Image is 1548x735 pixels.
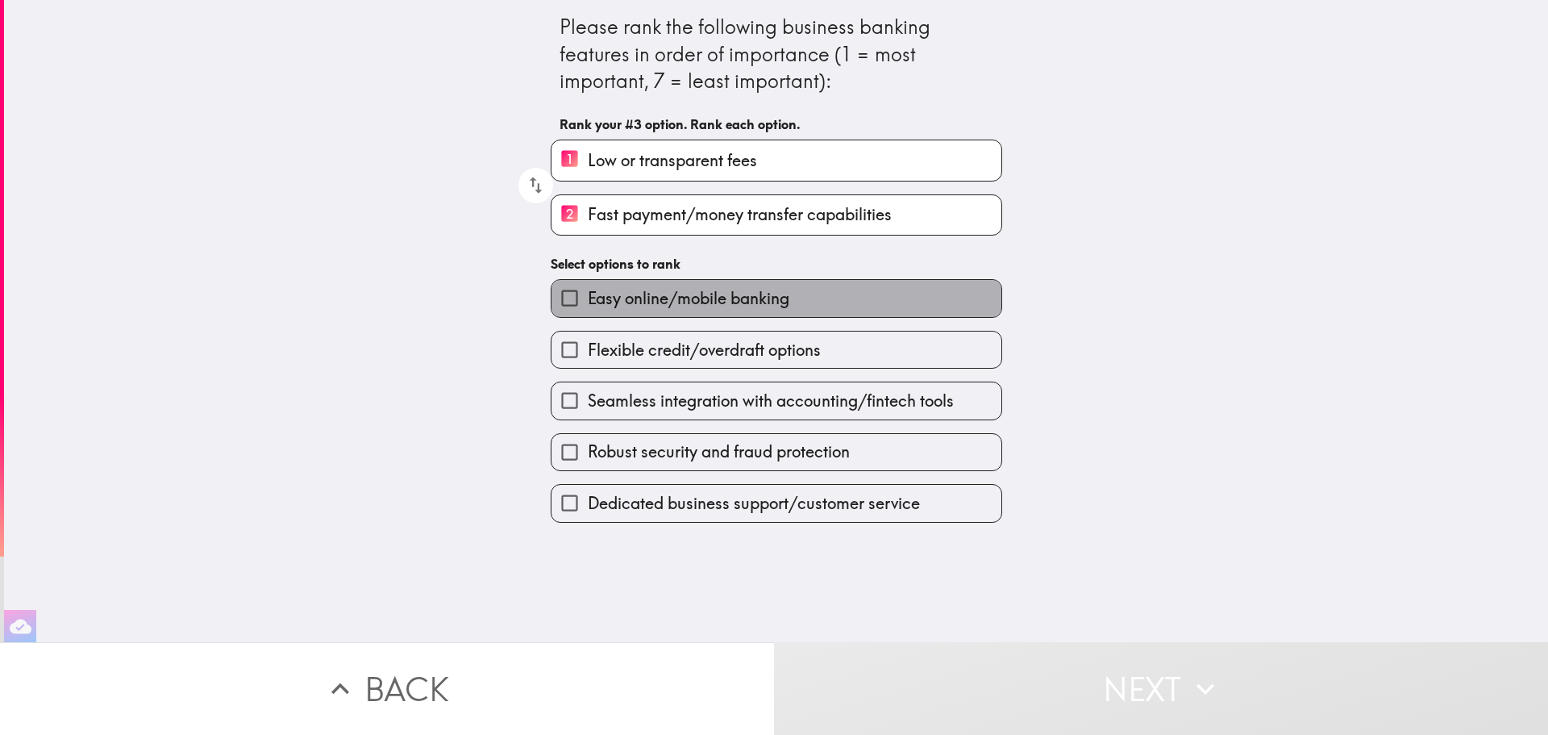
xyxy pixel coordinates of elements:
[551,195,1001,235] button: 2Fast payment/money transfer capabilities
[588,339,821,361] span: Flexible credit/overdraft options
[588,492,920,515] span: Dedicated business support/customer service
[588,149,757,172] span: Low or transparent fees
[551,434,1001,470] button: Robust security and fraud protection
[588,203,892,226] span: Fast payment/money transfer capabilities
[551,255,1002,273] h6: Select options to rank
[551,332,1001,368] button: Flexible credit/overdraft options
[551,140,1001,180] button: 1Low or transparent fees
[551,485,1001,521] button: Dedicated business support/customer service
[560,115,993,133] h6: Rank your #3 option. Rank each option.
[588,287,789,310] span: Easy online/mobile banking
[560,14,993,95] div: Please rank the following business banking features in order of importance (1 = most important, 7...
[551,280,1001,316] button: Easy online/mobile banking
[588,390,954,412] span: Seamless integration with accounting/fintech tools
[774,642,1548,735] button: Next
[588,441,850,463] span: Robust security and fraud protection
[551,382,1001,419] button: Seamless integration with accounting/fintech tools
